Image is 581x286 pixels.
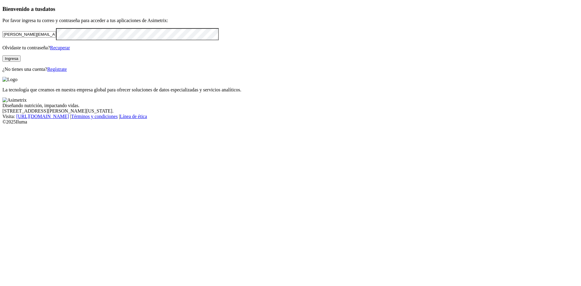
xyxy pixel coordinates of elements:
[2,103,579,108] div: Diseñando nutrición, impactando vidas.
[2,31,56,38] input: Tu correo
[47,67,67,72] a: Regístrate
[2,108,579,114] div: [STREET_ADDRESS][PERSON_NAME][US_STATE].
[2,45,579,51] p: Olvidaste tu contraseña?
[2,67,579,72] p: ¿No tienes una cuenta?
[2,97,27,103] img: Asimetrix
[2,87,579,93] p: La tecnología que creamos en nuestra empresa global para ofrecer soluciones de datos especializad...
[120,114,147,119] a: Línea de ética
[2,6,579,12] h3: Bienvenido a tus
[71,114,118,119] a: Términos y condiciones
[2,114,579,119] div: Visita : | |
[2,18,579,23] p: Por favor ingresa tu correo y contraseña para acceder a tus aplicaciones de Asimetrix:
[42,6,55,12] span: datos
[16,114,69,119] a: [URL][DOMAIN_NAME]
[2,119,579,125] div: © 2025 Iluma
[2,77,18,82] img: Logo
[50,45,70,50] a: Recuperar
[2,55,21,62] button: Ingresa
